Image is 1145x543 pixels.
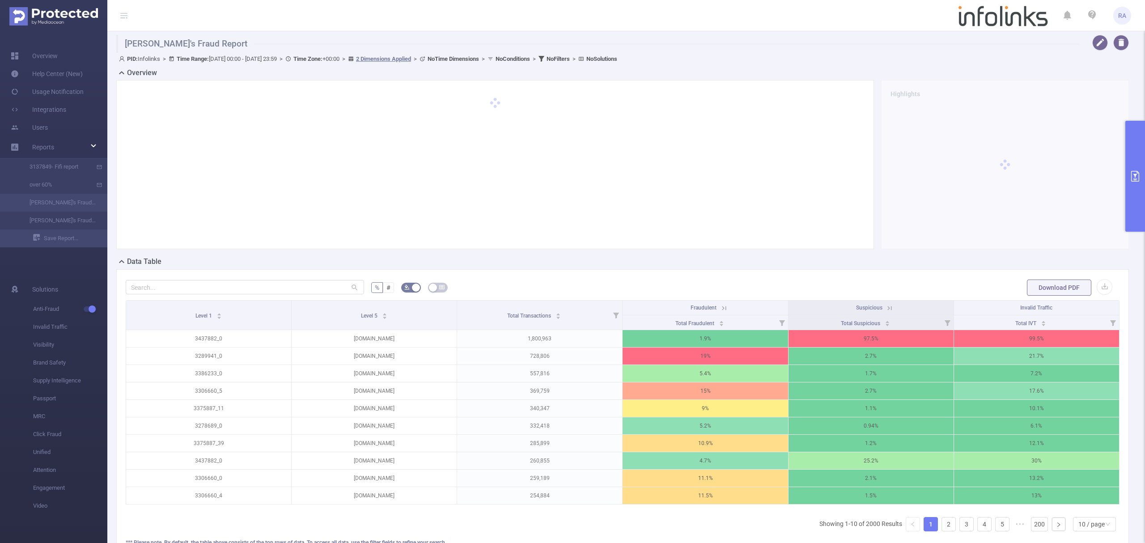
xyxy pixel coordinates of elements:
b: No Filters [547,55,570,62]
p: 7.2% [954,365,1119,382]
a: 2 [942,518,955,531]
p: 17.6% [954,382,1119,399]
p: [DOMAIN_NAME] [292,365,457,382]
span: > [570,55,578,62]
span: Supply Intelligence [33,372,107,390]
a: Save Report... [33,229,107,247]
a: 4 [978,518,991,531]
img: Protected Media [9,7,98,25]
i: icon: down [1105,522,1111,528]
p: 285,899 [457,435,622,452]
p: 97.5% [789,330,954,347]
a: Usage Notification [11,83,84,101]
span: % [375,284,379,291]
i: icon: caret-up [556,312,561,314]
b: Time Range: [177,55,209,62]
p: 21.7% [954,348,1119,365]
li: 4 [977,517,992,531]
p: 1.2% [789,435,954,452]
a: [PERSON_NAME]'s Fraud Report [18,194,97,212]
div: Sort [719,319,724,325]
p: 340,347 [457,400,622,417]
p: 1.7% [789,365,954,382]
span: Level 5 [361,313,379,319]
div: 10 / page [1078,518,1105,531]
span: Infolinks [DATE] 00:00 - [DATE] 23:59 +00:00 [119,55,617,62]
span: Solutions [32,280,58,298]
p: 3375887_39 [126,435,291,452]
span: MRC [33,407,107,425]
p: 3278689_0 [126,417,291,434]
li: 3 [959,517,974,531]
p: 1.9% [623,330,788,347]
p: 728,806 [457,348,622,365]
p: 3306660_0 [126,470,291,487]
p: [DOMAIN_NAME] [292,435,457,452]
p: [DOMAIN_NAME] [292,382,457,399]
p: 11.5% [623,487,788,504]
p: 6.1% [954,417,1119,434]
p: 13.2% [954,470,1119,487]
p: 12.1% [954,435,1119,452]
span: Invalid Traffic [33,318,107,336]
i: icon: caret-down [217,315,222,318]
p: [DOMAIN_NAME] [292,330,457,347]
span: > [339,55,348,62]
p: 10.9% [623,435,788,452]
a: 5 [996,518,1009,531]
span: Anti-Fraud [33,300,107,318]
li: 1 [924,517,938,531]
li: Previous Page [906,517,920,531]
span: Fraudulent [691,305,717,311]
i: icon: caret-down [719,322,724,325]
p: 254,884 [457,487,622,504]
p: 15% [623,382,788,399]
li: Showing 1-10 of 2000 Results [819,517,902,531]
p: 369,759 [457,382,622,399]
i: icon: caret-down [556,315,561,318]
span: Video [33,497,107,515]
li: Next Page [1052,517,1066,531]
p: 99.5% [954,330,1119,347]
i: icon: caret-up [1041,319,1046,322]
p: [DOMAIN_NAME] [292,417,457,434]
p: 3437882_0 [126,330,291,347]
p: 3306660_5 [126,382,291,399]
p: 3437882_0 [126,452,291,469]
p: 259,189 [457,470,622,487]
p: 10.1% [954,400,1119,417]
p: [DOMAIN_NAME] [292,348,457,365]
p: 5.4% [623,365,788,382]
i: icon: left [910,522,916,527]
p: 1,800,963 [457,330,622,347]
span: Total IVT [1015,320,1038,327]
span: > [160,55,169,62]
span: Attention [33,461,107,479]
a: Users [11,119,48,136]
input: Search... [126,280,364,294]
a: [PERSON_NAME]'s Fraud Report with Host (site) [18,212,97,229]
p: 332,418 [457,417,622,434]
p: 3289941_0 [126,348,291,365]
span: Suspicious [856,305,882,311]
p: 3386233_0 [126,365,291,382]
div: Sort [1041,319,1046,325]
i: icon: caret-up [719,319,724,322]
p: 3306660_4 [126,487,291,504]
a: Overview [11,47,58,65]
span: Visibility [33,336,107,354]
p: 2.7% [789,348,954,365]
p: 3375887_11 [126,400,291,417]
p: 1.5% [789,487,954,504]
b: Time Zone: [293,55,322,62]
i: Filter menu [941,315,954,330]
p: 9% [623,400,788,417]
p: 260,855 [457,452,622,469]
li: Next 5 Pages [1013,517,1027,531]
span: Invalid Traffic [1020,305,1052,311]
i: icon: caret-up [382,312,387,314]
i: icon: caret-up [885,319,890,322]
span: > [411,55,420,62]
a: 1 [924,518,937,531]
